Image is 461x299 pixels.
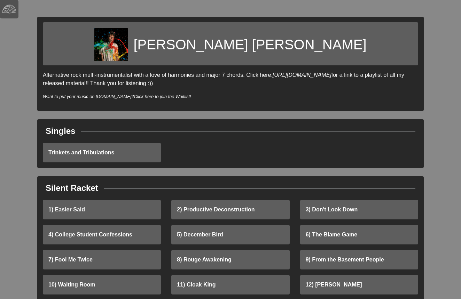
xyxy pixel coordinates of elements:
a: 10) Waiting Room [43,275,161,294]
img: 120fdc6e908038022cb5dd7234f732d263d4ff47edb4b34da40572fc66c9537d.jpg [94,28,128,61]
a: 8) Rouge Awakening [171,250,289,269]
a: 12) [PERSON_NAME] [300,275,418,294]
a: Trinkets and Tribulations [43,143,161,162]
a: 5) December Bird [171,225,289,244]
a: 11) Cloak King [171,275,289,294]
a: 7) Fool Me Twice [43,250,161,269]
a: Click here to join the Waitlist! [134,94,191,99]
img: logo-white-4c48a5e4bebecaebe01ca5a9d34031cfd3d4ef9ae749242e8c4bf12ef99f53e8.png [2,2,16,16]
a: 4) College Student Confessions [43,225,161,244]
a: 9) From the Basement People [300,250,418,269]
h1: [PERSON_NAME] [PERSON_NAME] [133,36,366,53]
a: 6) The Blame Game [300,225,418,244]
a: 3) Don't Look Down [300,200,418,219]
a: 2) Productive Deconstruction [171,200,289,219]
a: [URL][DOMAIN_NAME] [273,72,331,78]
div: Silent Racket [46,182,98,194]
p: Alternative rock multi-instrumentalist with a love of harmonies and major 7 chords. Click here: f... [43,71,418,88]
div: Singles [46,125,75,137]
a: 1) Easier Said [43,200,161,219]
i: Want to put your music on [DOMAIN_NAME]? [43,94,191,99]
